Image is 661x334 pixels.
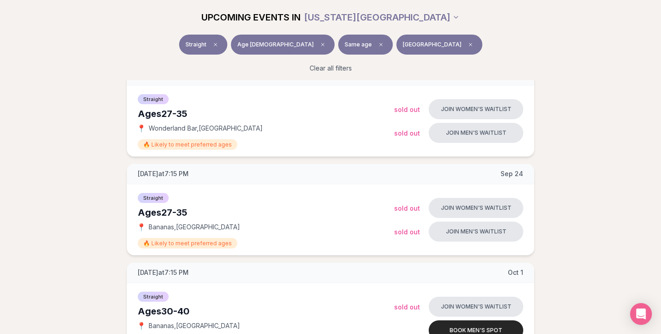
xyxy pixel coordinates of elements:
span: Clear age [317,39,328,50]
button: [GEOGRAPHIC_DATA]Clear borough filter [396,35,482,55]
span: Wonderland Bar , [GEOGRAPHIC_DATA] [149,124,263,133]
span: Sep 24 [501,169,523,178]
button: StraightClear event type filter [179,35,227,55]
span: UPCOMING EVENTS IN [201,11,300,24]
span: 📍 [138,322,145,329]
span: Bananas , [GEOGRAPHIC_DATA] [149,223,240,232]
button: Same ageClear preference [338,35,393,55]
span: 📍 [138,125,145,132]
span: Sold Out [394,303,420,311]
span: 📍 [138,223,145,231]
div: Open Intercom Messenger [630,303,652,325]
span: Sold Out [394,106,420,113]
button: Join men's waitlist [429,123,523,143]
span: 🔥 Likely to meet preferred ages [138,238,237,248]
span: Clear event type filter [210,39,221,50]
div: Ages 27-35 [138,206,394,219]
button: [US_STATE][GEOGRAPHIC_DATA] [304,7,460,27]
button: Join men's waitlist [429,222,523,242]
span: Straight [138,94,169,104]
button: Age [DEMOGRAPHIC_DATA]Clear age [231,35,335,55]
button: Join women's waitlist [429,99,523,119]
span: Straight [138,292,169,302]
span: Same age [345,41,372,48]
button: Join women's waitlist [429,297,523,317]
span: Age [DEMOGRAPHIC_DATA] [237,41,314,48]
span: [GEOGRAPHIC_DATA] [403,41,461,48]
span: Clear preference [376,39,386,50]
span: [DATE] at 7:15 PM [138,268,189,277]
button: Join women's waitlist [429,198,523,218]
span: Oct 1 [508,268,523,277]
span: [DATE] at 7:15 PM [138,169,189,178]
button: Clear all filters [304,58,357,78]
span: Straight [138,193,169,203]
span: Sold Out [394,228,420,236]
span: Sold Out [394,204,420,212]
span: Sold Out [394,129,420,137]
span: Bananas , [GEOGRAPHIC_DATA] [149,321,240,330]
span: Straight [185,41,206,48]
div: Ages 27-35 [138,107,394,120]
span: 🔥 Likely to meet preferred ages [138,139,237,150]
span: Clear borough filter [465,39,476,50]
div: Ages 30-40 [138,305,394,318]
